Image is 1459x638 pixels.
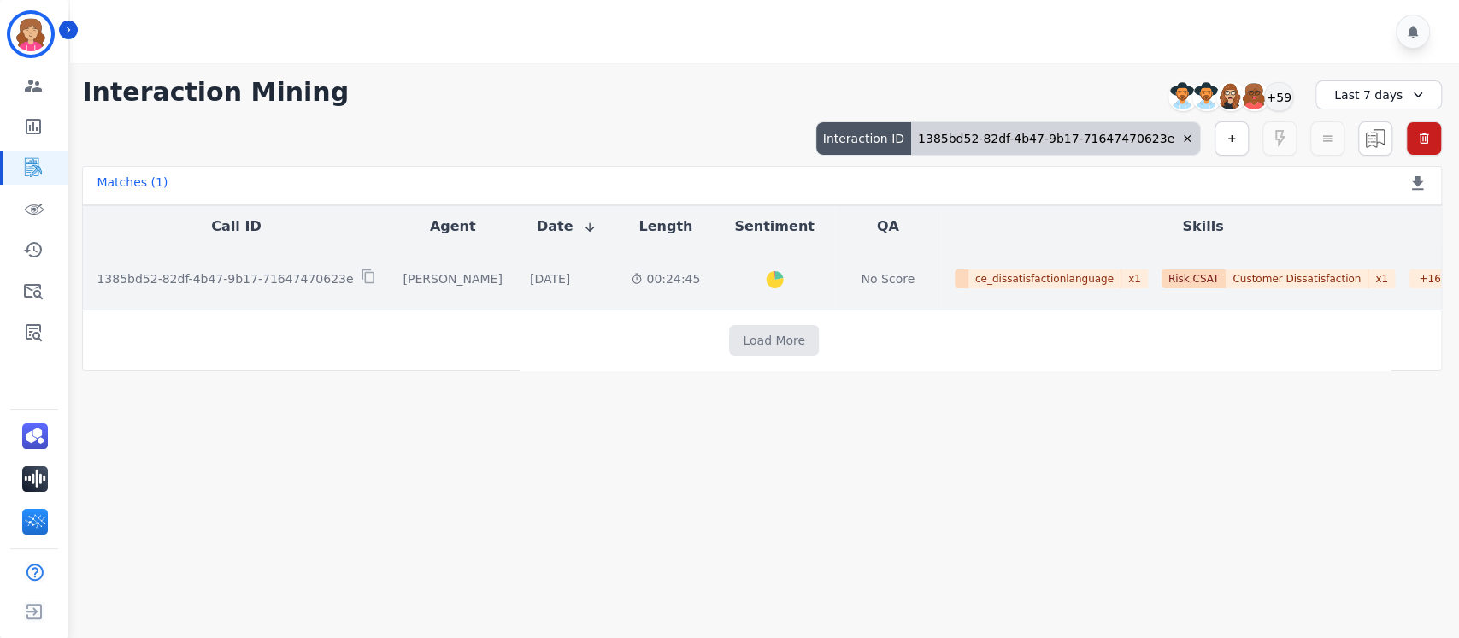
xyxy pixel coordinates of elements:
button: Load More [729,325,819,356]
span: Risk,CSAT [1162,269,1227,288]
span: ce_dissatisfactionlanguage [968,269,1121,288]
button: Length [638,216,692,237]
div: 1385bd52-82df-4b47-9b17-71647470623e [911,122,1200,155]
button: Date [537,216,597,237]
div: 00:24:45 [631,270,700,287]
div: Last 7 days [1315,80,1442,109]
div: + 16 [1409,269,1451,288]
button: Sentiment [734,216,814,237]
div: No Score [861,270,915,287]
span: x 1 [1121,269,1148,288]
span: Customer Dissatisfaction [1226,269,1368,288]
span: x 1 [1368,269,1395,288]
div: Matches ( 1 ) [97,174,168,198]
button: Agent [430,216,476,237]
div: [DATE] [530,270,570,287]
img: Bordered avatar [10,14,51,55]
button: QA [877,216,899,237]
button: Skills [1182,216,1223,237]
div: +59 [1264,82,1293,111]
div: [PERSON_NAME] [403,270,503,287]
p: 1385bd52-82df-4b47-9b17-71647470623e [97,270,353,287]
button: Call ID [211,216,261,237]
h1: Interaction Mining [82,77,349,108]
div: Interaction ID [816,122,911,155]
